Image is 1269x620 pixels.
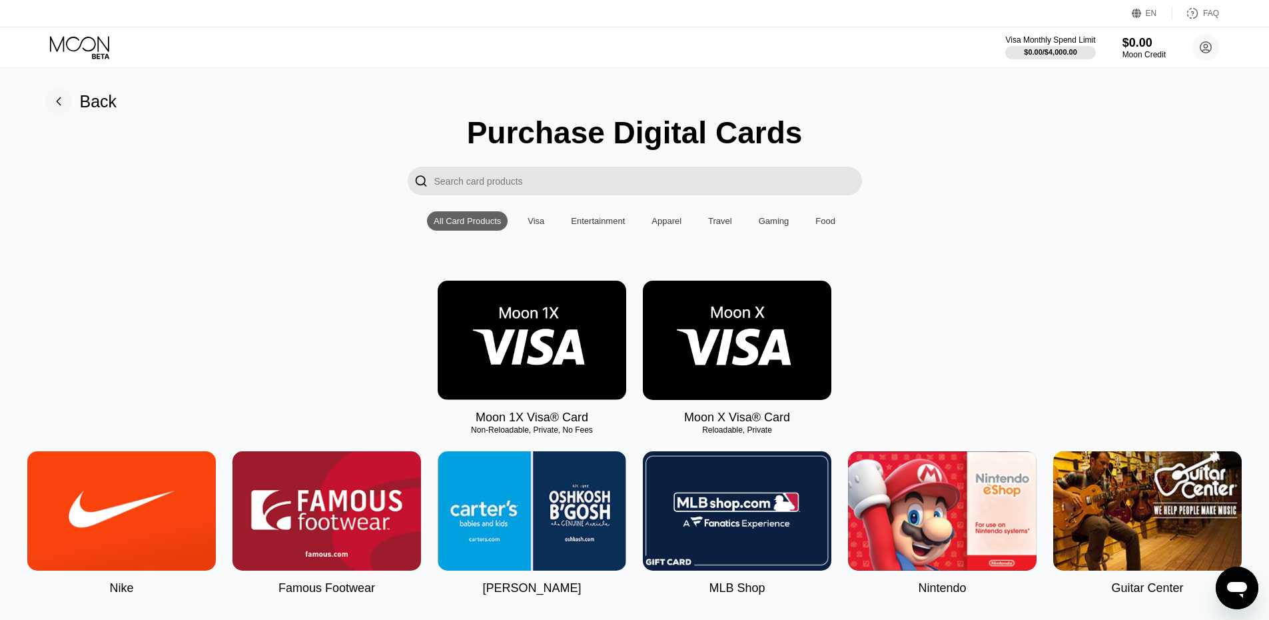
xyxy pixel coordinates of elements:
div: Back [45,88,117,115]
div: EN [1132,7,1172,20]
div: Famous Footwear [278,581,375,595]
div: $0.00 [1122,36,1166,50]
div:  [414,173,428,189]
div: All Card Products [434,216,501,226]
div: MLB Shop [709,581,765,595]
div: FAQ [1172,7,1219,20]
div: Moon X Visa® Card [684,411,790,425]
div: Guitar Center [1111,581,1183,595]
div: [PERSON_NAME] [482,581,581,595]
div: Visa [521,211,551,231]
div:  [408,167,434,195]
input: Search card products [434,167,862,195]
div: All Card Products [427,211,508,231]
div: Non-Reloadable, Private, No Fees [438,425,626,435]
div: Moon Credit [1122,50,1166,59]
div: Food [809,211,842,231]
div: Travel [701,211,739,231]
div: Apparel [645,211,688,231]
div: Reloadable, Private [643,425,831,435]
div: Apparel [651,216,681,226]
div: Visa Monthly Spend Limit$0.00/$4,000.00 [1005,35,1095,59]
div: Nintendo [918,581,966,595]
div: Entertainment [564,211,632,231]
div: Purchase Digital Cards [467,115,803,151]
div: Back [80,92,117,111]
div: $0.00 / $4,000.00 [1024,48,1077,56]
div: Moon 1X Visa® Card [476,411,588,425]
div: EN [1146,9,1157,18]
div: Visa [528,216,544,226]
div: Visa Monthly Spend Limit [1005,35,1095,45]
div: Gaming [752,211,796,231]
div: Entertainment [571,216,625,226]
div: $0.00Moon Credit [1122,36,1166,59]
iframe: Nút để khởi chạy cửa sổ nhắn tin [1216,567,1258,609]
div: Nike [109,581,133,595]
div: FAQ [1203,9,1219,18]
div: Food [815,216,835,226]
div: Travel [708,216,732,226]
div: Gaming [759,216,789,226]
